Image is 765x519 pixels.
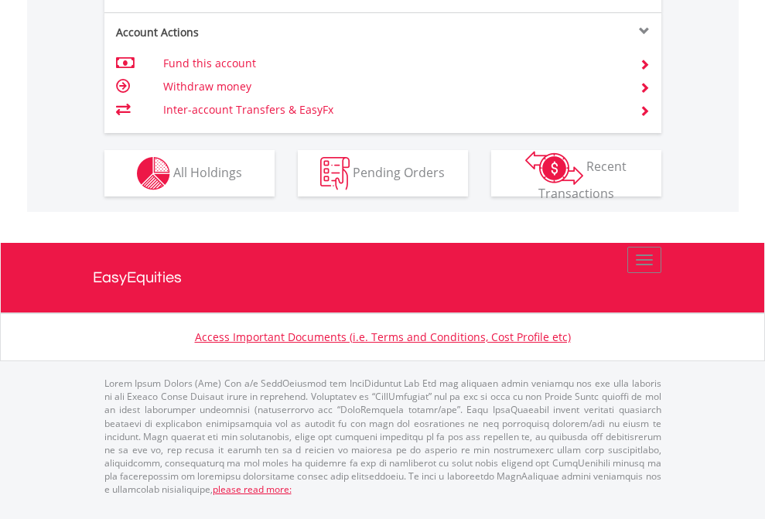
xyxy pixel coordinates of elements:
[320,157,350,190] img: pending_instructions-wht.png
[173,163,242,180] span: All Holdings
[163,52,620,75] td: Fund this account
[213,483,292,496] a: please read more:
[163,98,620,121] td: Inter-account Transfers & EasyFx
[353,163,445,180] span: Pending Orders
[298,150,468,196] button: Pending Orders
[525,151,583,185] img: transactions-zar-wht.png
[137,157,170,190] img: holdings-wht.png
[195,329,571,344] a: Access Important Documents (i.e. Terms and Conditions, Cost Profile etc)
[163,75,620,98] td: Withdraw money
[104,377,661,496] p: Lorem Ipsum Dolors (Ame) Con a/e SeddOeiusmod tem InciDiduntut Lab Etd mag aliquaen admin veniamq...
[491,150,661,196] button: Recent Transactions
[104,150,275,196] button: All Holdings
[93,243,673,312] a: EasyEquities
[104,25,383,40] div: Account Actions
